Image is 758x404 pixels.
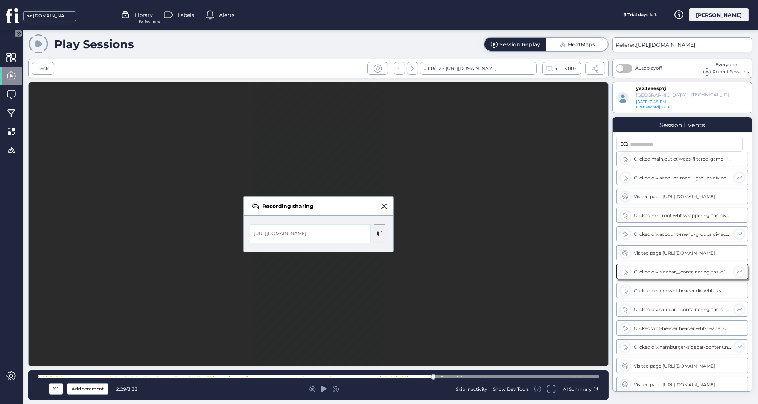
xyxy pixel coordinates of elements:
span: Labels [178,11,194,19]
span: Library [135,11,153,19]
div: Everyone [703,61,749,68]
span: For Segments [139,19,160,24]
span: Add comment [72,385,104,393]
span: First Record [636,105,659,109]
div: ye21eaesp7j [636,85,673,92]
div: Visited page [URL][DOMAIN_NAME] [634,194,732,199]
div: X1 [51,385,61,393]
div: Clicked div.hamburger-sidebar-content.ng-tns-c1545318662-1 nav.hamburger-navigation ul.hamburger-... [634,344,731,350]
div: [URL][DOMAIN_NAME] [254,230,306,237]
span: 3:33 [128,386,138,392]
div: Clicked div.account-menu-groups div.account-menu-group ul.account-menu-list.typo-text-medium-emph... [634,175,731,181]
div: Visited page [URL][DOMAIN_NAME] [634,363,732,369]
div: [URL][DOMAIN_NAME] [444,62,497,75]
div: Clicked div.sidebar__container.ng-tns-c1545318662-1.ng-trigger.ng-trigger-sidebarInOut.sidebar__c... [634,307,731,312]
span: 2:29 [116,386,126,392]
div: Clicked div.sidebar__container.ng-tns-c1545318662-3.ng-trigger.ng-trigger-sidebarInOut.sidebar__c... [634,269,731,275]
div: Visited page [URL][DOMAIN_NAME] [634,382,732,387]
div: Visited page [URL][DOMAIN_NAME] [634,250,732,256]
div: [DATE] 3:45 PM [636,99,696,105]
span: [URL][DOMAIN_NAME] [636,41,695,48]
div: Clicked whf-header header.whf-header div.whf-header-links.whf-header-links--hidden whf-top-naviga... [634,325,732,331]
span: 411 X 887 [554,64,577,73]
div: [PERSON_NAME] [689,8,749,21]
div: [DATE] [636,105,677,110]
span: AI Summary [563,386,592,392]
span: off [656,65,662,71]
div: Clicked main.outlet wcas-filtered-game-listing-page wcas-game-listing section.game-listing sectio... [634,156,732,162]
div: Session Events [660,122,705,129]
span: Alerts [219,11,234,19]
div: Play Sessions [54,37,134,51]
div: Show Dev Tools [493,386,529,392]
div: Clicked mrr-root whf-wrapper.ng-tns-c536134386-0 div.whf-wrapper-container.whf-wrapper-container-... [634,213,732,218]
div: Skip Inactivity [456,386,487,392]
div: url: 8/12 - [420,62,537,75]
div: / [116,386,142,392]
div: Back [37,65,49,72]
div: 9 Trial days left [612,8,668,21]
span: Autoplay [635,65,662,71]
div: Recording sharing [262,203,314,210]
div: [TECHNICAL_ID] [691,92,720,98]
div: Clicked div.account-menu-groups div.account-menu-group ul.account-menu-list.typo-text-medium-emph... [634,231,731,237]
div: [DOMAIN_NAME] [33,12,71,20]
div: Session Replay [499,42,540,47]
span: Recent Sessions [712,68,749,76]
div: Clicked header.whf-header div.whf-header-links.whf-header-links--hidden whf-top-navigation nav.to... [634,288,732,293]
div: [GEOGRAPHIC_DATA] [636,92,687,98]
span: Referer: [616,41,636,48]
div: HeatMaps [568,42,595,47]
